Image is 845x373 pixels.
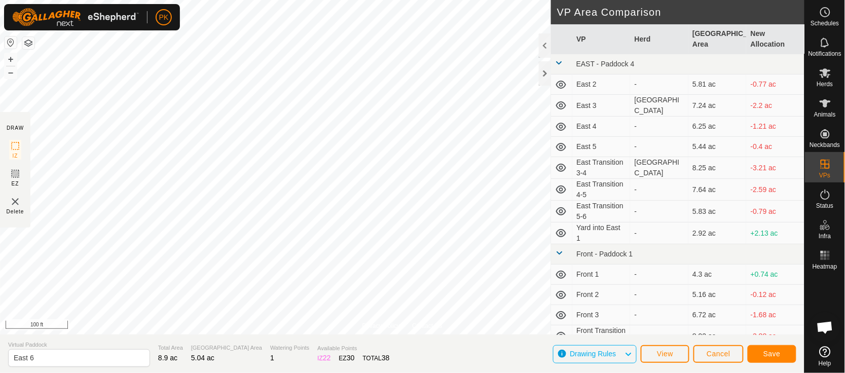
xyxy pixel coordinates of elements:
[7,208,24,215] span: Delete
[688,24,747,54] th: [GEOGRAPHIC_DATA] Area
[576,250,633,258] span: Front - Paddock 1
[12,180,19,188] span: EZ
[382,354,390,362] span: 38
[572,74,631,95] td: East 2
[5,53,17,65] button: +
[572,179,631,201] td: East Transition 4-5
[8,341,150,349] span: Virtual Paddock
[158,344,183,352] span: Total Area
[270,344,309,352] span: Watering Points
[634,121,684,132] div: -
[688,179,747,201] td: 7.64 ac
[270,354,274,362] span: 1
[557,6,804,18] h2: VP Area Comparison
[572,137,631,157] td: East 5
[347,354,355,362] span: 30
[363,353,390,363] div: TOTAL
[634,331,684,342] div: -
[805,342,845,370] a: Help
[819,233,831,239] span: Infra
[688,265,747,285] td: 4.3 ac
[572,285,631,305] td: Front 2
[634,206,684,217] div: -
[746,74,804,95] td: -0.77 ac
[572,117,631,137] td: East 4
[572,325,631,347] td: Front Transition 1-2
[191,354,214,362] span: 5.04 ac
[572,95,631,117] td: East 3
[634,269,684,280] div: -
[819,360,831,366] span: Help
[813,264,837,270] span: Heatmap
[814,111,836,118] span: Animals
[576,60,635,68] span: EAST - Paddock 4
[159,12,169,23] span: PK
[810,142,840,148] span: Neckbands
[810,312,840,343] a: Open chat
[158,354,177,362] span: 8.9 ac
[641,345,689,363] button: View
[634,79,684,90] div: -
[811,20,839,26] span: Schedules
[191,344,262,352] span: [GEOGRAPHIC_DATA] Area
[657,350,673,358] span: View
[634,228,684,239] div: -
[317,344,389,353] span: Available Points
[688,157,747,179] td: 8.25 ac
[22,37,34,49] button: Map Layers
[630,24,688,54] th: Herd
[9,196,21,208] img: VP
[688,222,747,244] td: 2.92 ac
[572,157,631,179] td: East Transition 3-4
[746,179,804,201] td: -2.59 ac
[688,74,747,95] td: 5.81 ac
[362,321,400,330] a: Privacy Policy
[693,345,744,363] button: Cancel
[817,81,833,87] span: Herds
[746,285,804,305] td: -0.12 ac
[317,353,330,363] div: IZ
[746,201,804,222] td: -0.79 ac
[634,310,684,320] div: -
[746,265,804,285] td: +0.74 ac
[746,157,804,179] td: -3.21 ac
[746,222,804,244] td: +2.13 ac
[763,350,781,358] span: Save
[819,172,830,178] span: VPs
[5,66,17,79] button: –
[12,8,139,26] img: Gallagher Logo
[707,350,730,358] span: Cancel
[572,201,631,222] td: East Transition 5-6
[634,184,684,195] div: -
[570,350,616,358] span: Drawing Rules
[634,95,684,116] div: [GEOGRAPHIC_DATA]
[323,354,331,362] span: 22
[572,24,631,54] th: VP
[634,157,684,178] div: [GEOGRAPHIC_DATA]
[412,321,442,330] a: Contact Us
[746,305,804,325] td: -1.68 ac
[688,285,747,305] td: 5.16 ac
[572,305,631,325] td: Front 3
[746,117,804,137] td: -1.21 ac
[13,152,18,160] span: IZ
[748,345,796,363] button: Save
[688,305,747,325] td: 6.72 ac
[688,201,747,222] td: 5.83 ac
[572,222,631,244] td: Yard into East 1
[634,141,684,152] div: -
[688,95,747,117] td: 7.24 ac
[746,24,804,54] th: New Allocation
[634,289,684,300] div: -
[809,51,841,57] span: Notifications
[5,36,17,49] button: Reset Map
[688,117,747,137] td: 6.25 ac
[572,265,631,285] td: Front 1
[688,137,747,157] td: 5.44 ac
[688,325,747,347] td: 8.92 ac
[746,95,804,117] td: -2.2 ac
[746,325,804,347] td: -3.88 ac
[816,203,833,209] span: Status
[339,353,355,363] div: EZ
[7,124,24,132] div: DRAW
